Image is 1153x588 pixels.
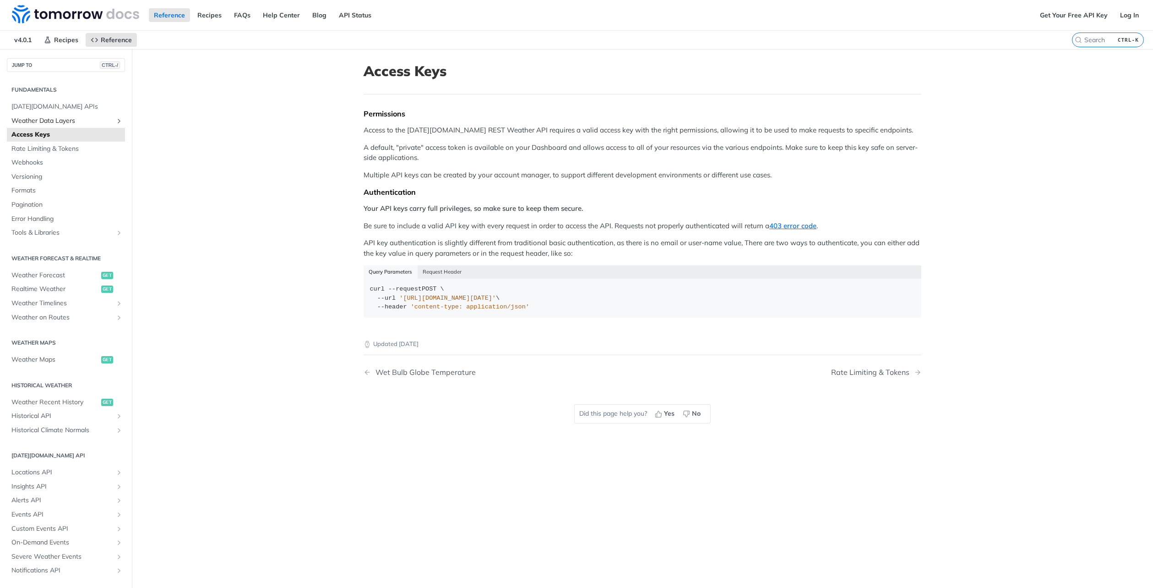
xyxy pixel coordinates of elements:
[7,536,125,550] a: On-Demand EventsShow subpages for On-Demand Events
[364,221,921,231] p: Be sure to include a valid API key with every request in order to access the API. Requests not pr...
[11,228,113,237] span: Tools & Libraries
[7,254,125,263] h2: Weather Forecast & realtime
[11,412,113,421] span: Historical API
[7,508,125,522] a: Events APIShow subpages for Events API
[101,36,132,44] span: Reference
[86,33,137,47] a: Reference
[101,356,113,363] span: get
[7,494,125,507] a: Alerts APIShow subpages for Alerts API
[11,200,123,209] span: Pagination
[11,116,113,126] span: Weather Data Layers
[9,33,37,47] span: v4.0.1
[11,313,113,322] span: Weather on Routes
[39,33,83,47] a: Recipes
[11,186,123,195] span: Formats
[307,8,332,22] a: Blog
[192,8,227,22] a: Recipes
[11,158,123,167] span: Webhooks
[258,8,305,22] a: Help Center
[115,314,123,321] button: Show subpages for Weather on Routes
[831,368,914,377] div: Rate Limiting & Tokens
[7,451,125,460] h2: [DATE][DOMAIN_NAME] API
[7,297,125,310] a: Weather TimelinesShow subpages for Weather Timelines
[388,286,422,292] span: --request
[7,409,125,423] a: Historical APIShow subpages for Historical API
[11,426,113,435] span: Historical Climate Normals
[7,128,125,142] a: Access Keys
[7,100,125,114] a: [DATE][DOMAIN_NAME] APIs
[115,567,123,574] button: Show subpages for Notifications API
[7,212,125,226] a: Error Handling
[7,353,125,367] a: Weather Mapsget
[399,295,496,302] span: '[URL][DOMAIN_NAME][DATE]'
[364,143,921,163] p: A default, "private" access token is available on your Dashboard and allows access to all of your...
[377,303,407,310] span: --header
[11,102,123,111] span: [DATE][DOMAIN_NAME] APIs
[11,510,113,519] span: Events API
[680,407,706,421] button: No
[7,114,125,128] a: Weather Data LayersShow subpages for Weather Data Layers
[115,511,123,518] button: Show subpages for Events API
[370,285,915,312] div: POST \ \
[7,522,125,536] a: Custom Events APIShow subpages for Custom Events API
[115,553,123,561] button: Show subpages for Severe Weather Events
[7,58,125,72] button: JUMP TOCTRL-/
[652,407,680,421] button: Yes
[7,86,125,94] h2: Fundamentals
[364,359,921,386] nav: Pagination Controls
[7,381,125,390] h2: Historical Weather
[115,497,123,504] button: Show subpages for Alerts API
[11,496,113,505] span: Alerts API
[115,412,123,420] button: Show subpages for Historical API
[769,221,816,230] a: 403 error code
[11,398,99,407] span: Weather Recent History
[115,229,123,236] button: Show subpages for Tools & Libraries
[115,117,123,125] button: Show subpages for Weather Data Layers
[7,226,125,240] a: Tools & LibrariesShow subpages for Tools & Libraries
[100,61,120,69] span: CTRL-/
[115,483,123,490] button: Show subpages for Insights API
[11,468,113,477] span: Locations API
[364,187,921,197] div: Authentication
[664,409,674,418] span: Yes
[364,170,921,181] p: Multiple API keys can be created by your account manager, to support different development enviro...
[1115,35,1141,44] kbd: CTRL-K
[11,538,113,547] span: On-Demand Events
[7,466,125,479] a: Locations APIShow subpages for Locations API
[115,525,123,533] button: Show subpages for Custom Events API
[11,172,123,181] span: Versioning
[11,271,99,280] span: Weather Forecast
[364,368,603,377] a: Previous Page: Wet Bulb Globe Temperature
[692,409,701,418] span: No
[229,8,256,22] a: FAQs
[7,550,125,564] a: Severe Weather EventsShow subpages for Severe Weather Events
[12,5,139,23] img: Tomorrow.io Weather API Docs
[411,303,529,310] span: 'content-type: application/json'
[101,272,113,279] span: get
[7,396,125,409] a: Weather Recent Historyget
[1115,8,1144,22] a: Log In
[101,286,113,293] span: get
[574,404,711,423] div: Did this page help you?
[11,130,123,139] span: Access Keys
[11,144,123,154] span: Rate Limiting & Tokens
[1035,8,1113,22] a: Get Your Free API Key
[7,156,125,170] a: Webhooks
[7,339,125,347] h2: Weather Maps
[149,8,190,22] a: Reference
[115,427,123,434] button: Show subpages for Historical Climate Normals
[364,63,921,79] h1: Access Keys
[7,184,125,198] a: Formats
[115,300,123,307] button: Show subpages for Weather Timelines
[101,399,113,406] span: get
[11,482,113,491] span: Insights API
[1075,36,1082,44] svg: Search
[11,566,113,575] span: Notifications API
[831,368,921,377] a: Next Page: Rate Limiting & Tokens
[364,238,921,258] p: API key authentication is slightly different from traditional basic authentication, as there is n...
[7,269,125,282] a: Weather Forecastget
[54,36,78,44] span: Recipes
[115,539,123,546] button: Show subpages for On-Demand Events
[7,282,125,296] a: Realtime Weatherget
